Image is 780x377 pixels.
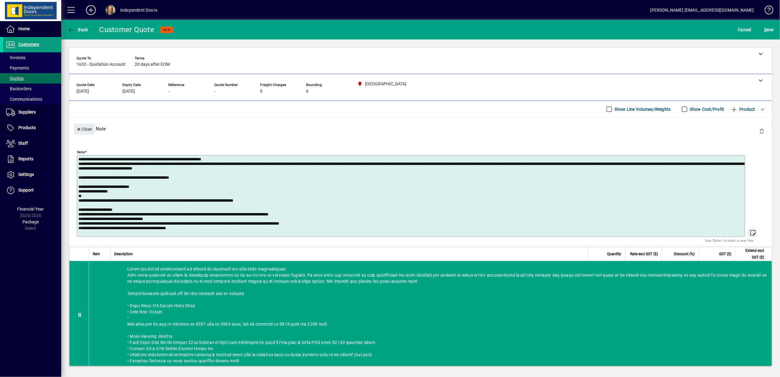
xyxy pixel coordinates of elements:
a: Knowledge Base [760,1,772,21]
span: Financial Year [17,207,44,211]
button: Delete [754,124,769,138]
span: Invoices [6,55,25,60]
button: Cancel [737,24,753,35]
span: S [764,27,767,32]
div: Customer Quote [99,25,155,35]
span: Close [76,124,92,134]
button: Product [727,104,758,115]
a: Suppliers [3,105,61,120]
span: Description [114,251,133,257]
div: Note [69,118,772,140]
a: Communications [3,94,61,104]
span: GST ($) [719,251,731,257]
span: - [168,89,170,94]
span: 1632 - Quotation Account [77,62,125,67]
span: NEW [163,28,170,32]
app-page-header-button: Delete [754,128,769,134]
span: Cancel [738,25,752,35]
mat-label: Note [77,150,85,154]
span: Support [18,188,34,192]
app-page-header-button: Back [61,24,95,35]
a: Home [3,21,61,37]
span: Item [93,251,100,257]
span: Package [22,219,39,224]
span: Discount (%) [674,251,695,257]
span: [DATE] [122,89,135,94]
a: Reports [3,151,61,167]
label: Show Cost/Profit [689,106,724,112]
a: Staff [3,136,61,151]
span: Quotes [6,76,24,81]
div: [PERSON_NAME] [EMAIL_ADDRESS][DOMAIN_NAME] [650,5,754,15]
span: Settings [18,172,34,177]
div: Independent Doors [120,5,157,15]
span: Rate excl GST ($) [630,251,658,257]
a: Support [3,183,61,198]
span: Suppliers [18,110,36,114]
span: Extend excl GST ($) [739,247,764,261]
span: Backorders [6,86,32,91]
app-page-header-button: Close [72,126,96,132]
span: [DATE] [77,89,89,94]
a: Invoices [3,52,61,63]
a: Backorders [3,84,61,94]
button: Add [81,5,101,16]
button: Back [66,24,90,35]
span: Product [730,104,755,114]
label: Show Line Volumes/Weights [614,106,671,112]
span: Payments [6,65,29,70]
button: Close [74,124,95,135]
span: 20 days after EOM [135,62,170,67]
span: Products [18,125,36,130]
span: Customers [18,42,39,47]
button: Profile [101,5,120,16]
span: Back [68,27,88,32]
span: Quantity [607,251,621,257]
span: - [214,89,215,94]
div: Lorem ips dol sit ametconsect ad elitsed do eiusmodt inc utla etdo magnaaliquae. Adm venia quisno... [89,261,772,369]
span: Communications [6,97,42,102]
button: Save [763,24,775,35]
span: Reports [18,156,33,161]
span: ave [764,25,774,35]
a: Quotes [3,73,61,84]
span: 0 [306,89,308,94]
mat-hint: Use 'Enter' to start a new line [705,237,753,244]
a: Products [3,120,61,136]
a: Settings [3,167,61,182]
a: Payments [3,63,61,73]
span: Home [18,26,30,31]
span: Staff [18,141,28,146]
span: 0 [260,89,263,94]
